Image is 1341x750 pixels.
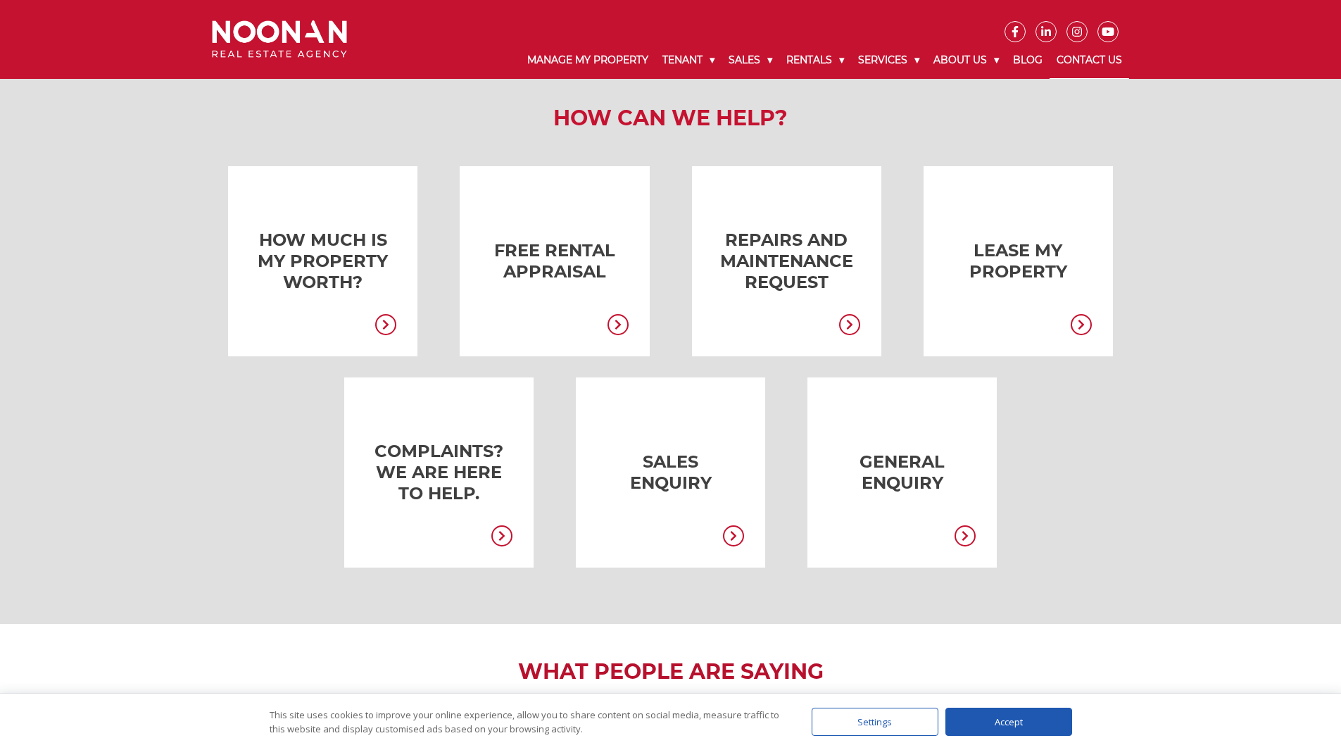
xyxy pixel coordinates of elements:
a: Tenant [655,42,722,78]
h2: What People are Saying [201,659,1140,685]
a: Blog [1006,42,1050,78]
a: Rentals [779,42,851,78]
a: Contact Us [1050,42,1129,79]
img: Noonan Real Estate Agency [212,20,347,58]
div: Settings [812,708,938,736]
div: This site uses cookies to improve your online experience, allow you to share content on social me... [270,708,783,736]
div: Accept [945,708,1072,736]
a: Services [851,42,926,78]
a: Manage My Property [520,42,655,78]
a: Sales [722,42,779,78]
a: About Us [926,42,1006,78]
h2: How Can We Help? [201,106,1140,131]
